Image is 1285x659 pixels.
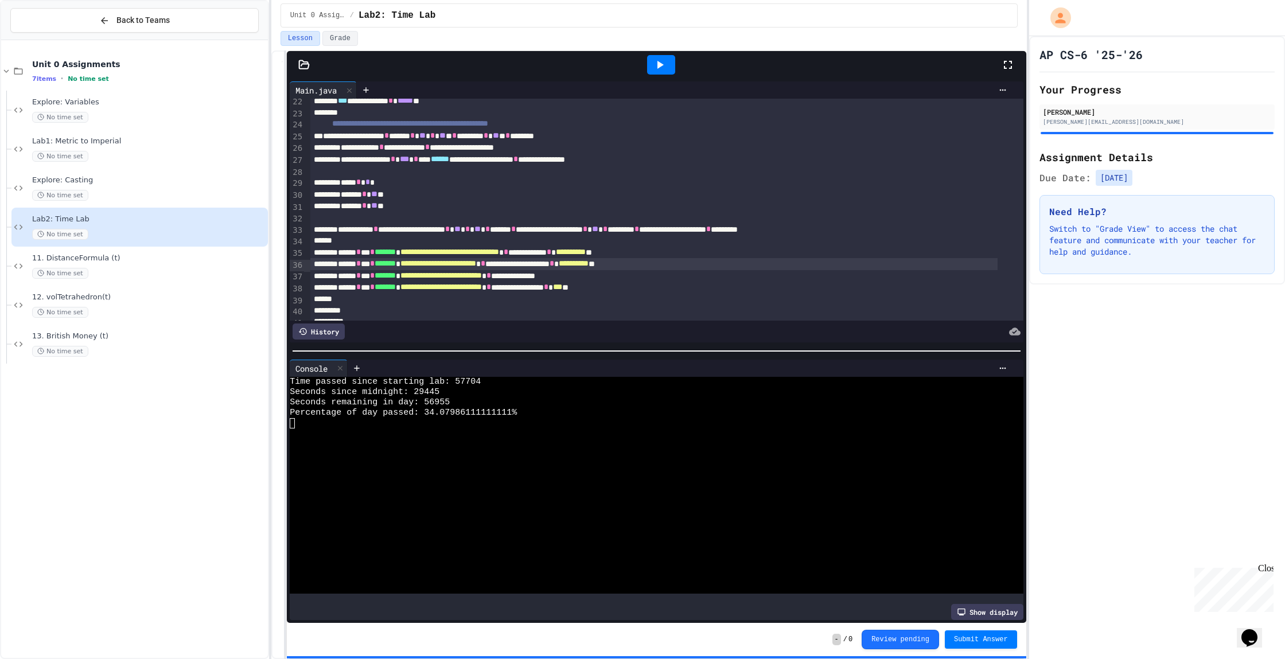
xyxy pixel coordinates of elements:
[290,408,517,418] span: Percentage of day passed: 34.07986111111111%
[290,119,304,131] div: 24
[290,377,481,387] span: Time passed since starting lab: 57704
[32,151,88,162] span: No time set
[61,74,63,83] span: •
[1190,563,1274,612] iframe: chat widget
[32,268,88,279] span: No time set
[32,190,88,201] span: No time set
[1039,171,1091,185] span: Due Date:
[1237,613,1274,648] iframe: chat widget
[32,59,266,69] span: Unit 0 Assignments
[951,604,1023,620] div: Show display
[843,635,847,644] span: /
[32,332,266,341] span: 13. British Money (t)
[290,108,304,120] div: 23
[10,8,259,33] button: Back to Teams
[32,215,266,224] span: Lab2: Time Lab
[862,630,939,649] button: Review pending
[290,397,450,408] span: Seconds remaining in day: 56955
[350,11,354,20] span: /
[322,31,358,46] button: Grade
[290,202,304,214] div: 31
[32,346,88,357] span: No time set
[290,96,304,108] div: 22
[290,306,304,318] div: 40
[1043,118,1271,126] div: [PERSON_NAME][EMAIL_ADDRESS][DOMAIN_NAME]
[5,5,79,73] div: Chat with us now!Close
[1039,81,1275,98] h2: Your Progress
[281,31,320,46] button: Lesson
[290,190,304,202] div: 30
[1039,149,1275,165] h2: Assignment Details
[832,634,841,645] span: -
[32,254,266,263] span: 11. DistanceFormula (t)
[32,137,266,146] span: Lab1: Metric to Imperial
[290,271,304,283] div: 37
[293,323,345,340] div: History
[32,229,88,240] span: No time set
[290,225,304,237] div: 33
[32,98,266,107] span: Explore: Variables
[290,131,304,143] div: 25
[290,283,304,295] div: 38
[1039,46,1143,63] h1: AP CS-6 '25-'26
[290,362,333,375] div: Console
[290,295,304,307] div: 39
[1043,107,1271,117] div: [PERSON_NAME]
[290,213,304,225] div: 32
[1038,5,1074,31] div: My Account
[1049,205,1265,219] h3: Need Help?
[290,11,345,20] span: Unit 0 Assignments
[290,360,348,377] div: Console
[945,630,1017,649] button: Submit Answer
[32,112,88,123] span: No time set
[116,14,170,26] span: Back to Teams
[848,635,852,644] span: 0
[32,75,56,83] span: 7 items
[290,84,342,96] div: Main.java
[32,307,88,318] span: No time set
[290,387,439,397] span: Seconds since midnight: 29445
[290,236,304,248] div: 34
[290,178,304,190] div: 29
[290,143,304,155] div: 26
[32,176,266,185] span: Explore: Casting
[290,248,304,260] div: 35
[290,81,357,99] div: Main.java
[290,318,304,329] div: 41
[290,260,304,272] div: 36
[359,9,435,22] span: Lab2: Time Lab
[68,75,109,83] span: No time set
[290,167,304,178] div: 28
[1096,170,1132,186] span: [DATE]
[32,293,266,302] span: 12. volTetrahedron(t)
[1049,223,1265,258] p: Switch to "Grade View" to access the chat feature and communicate with your teacher for help and ...
[290,155,304,167] div: 27
[954,635,1008,644] span: Submit Answer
